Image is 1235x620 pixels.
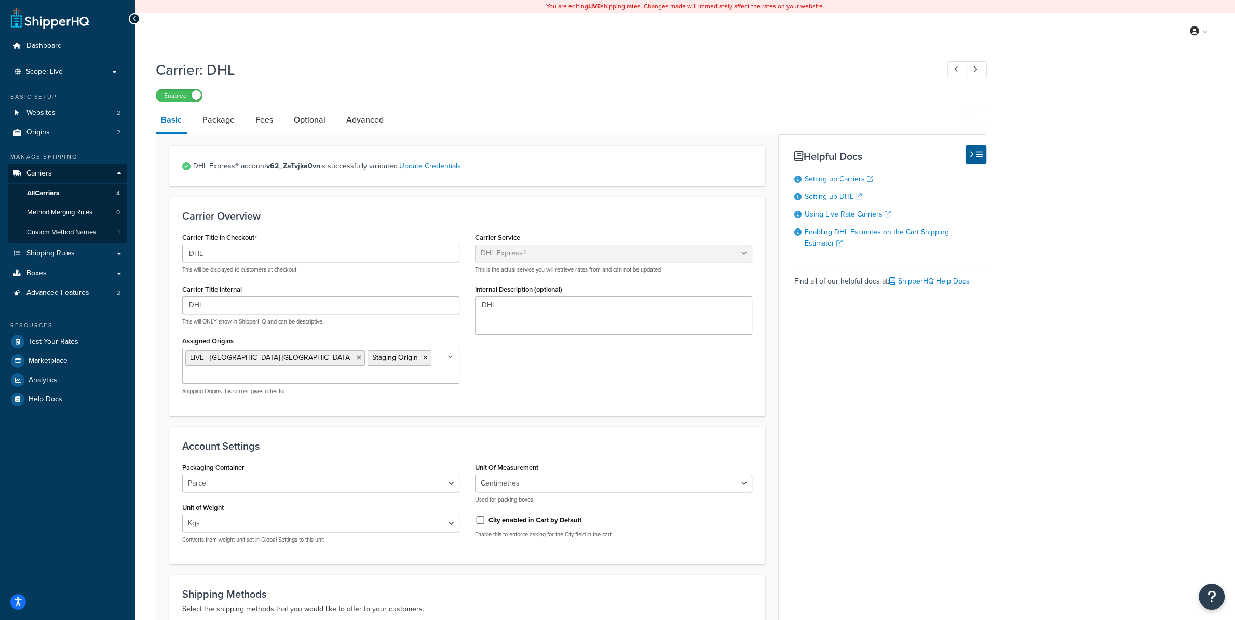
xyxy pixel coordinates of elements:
[27,189,59,198] span: All Carriers
[118,228,120,237] span: 1
[8,153,127,161] div: Manage Shipping
[182,588,752,600] h3: Shipping Methods
[29,338,78,346] span: Test Your Rates
[475,286,562,293] label: Internal Description (optional)
[8,123,127,142] li: Origins
[29,357,67,366] span: Marketplace
[8,284,127,303] li: Advanced Features
[8,36,127,56] a: Dashboard
[8,223,127,242] a: Custom Method Names1
[805,226,949,249] a: Enabling DHL Estimates on the Cart Shipping Estimator
[26,169,52,178] span: Carriers
[182,210,752,222] h3: Carrier Overview
[8,184,127,203] a: AllCarriers4
[8,203,127,222] a: Method Merging Rules0
[8,390,127,409] a: Help Docs
[8,103,127,123] li: Websites
[8,164,127,243] li: Carriers
[475,234,520,241] label: Carrier Service
[475,266,752,274] p: This is the actual service you will retrieve rates from and can not be updated
[488,516,581,525] label: City enabled in Cart by Default
[182,504,224,511] label: Unit of Weight
[8,284,127,303] a: Advanced Features2
[26,109,56,117] span: Websites
[8,371,127,389] a: Analytics
[250,107,278,132] a: Fees
[8,123,127,142] a: Origins2
[182,387,459,395] p: Shipping Origins this carrier gives rates for
[805,209,891,220] a: Using Live Rate Carriers
[117,289,120,298] span: 2
[27,228,96,237] span: Custom Method Names
[156,60,928,80] h1: Carrier: DHL
[116,189,120,198] span: 4
[1199,584,1225,610] button: Open Resource Center
[8,332,127,351] a: Test Your Rates
[475,296,752,335] textarea: DHL
[794,266,986,289] div: Find all of our helpful docs at:
[399,160,461,171] a: Update Credentials
[805,173,873,184] a: Setting up Carriers
[182,266,459,274] p: This will be displayed to customers at checkout
[29,376,57,385] span: Analytics
[193,159,752,173] span: DHL Express® account is successfully validated.
[117,109,120,117] span: 2
[182,464,245,471] label: Packaging Container
[26,42,62,50] span: Dashboard
[372,352,418,363] span: Staging Origin
[8,203,127,222] li: Method Merging Rules
[588,2,601,11] b: LIVE
[794,151,986,162] h3: Helpful Docs
[805,191,862,202] a: Setting up DHL
[8,223,127,242] li: Custom Method Names
[266,160,320,171] strong: v62_ZaTvjka0vn
[8,264,127,283] a: Boxes
[8,92,127,101] div: Basic Setup
[475,464,538,471] label: Unit Of Measurement
[190,352,351,363] span: LIVE - [GEOGRAPHIC_DATA] [GEOGRAPHIC_DATA]
[197,107,240,132] a: Package
[475,496,752,504] p: Used for packing boxes
[26,128,50,137] span: Origins
[182,440,752,452] h3: Account Settings
[182,286,242,293] label: Carrier Title Internal
[29,395,62,404] span: Help Docs
[289,107,331,132] a: Optional
[26,249,75,258] span: Shipping Rules
[947,61,968,78] a: Previous Record
[26,269,47,278] span: Boxes
[27,208,92,217] span: Method Merging Rules
[8,244,127,263] a: Shipping Rules
[182,234,257,242] label: Carrier Title in Checkout
[156,89,202,102] label: Enabled
[182,337,234,345] label: Assigned Origins
[475,531,752,538] p: Enable this to enforce asking for the City field in the cart
[26,289,89,298] span: Advanced Features
[8,103,127,123] a: Websites2
[116,208,120,217] span: 0
[182,318,459,326] p: This will ONLY show in ShipperHQ and can be descriptive
[117,128,120,137] span: 2
[182,536,459,544] p: Converts from weight unit set in Global Settings to this unit
[26,68,63,76] span: Scope: Live
[8,321,127,330] div: Resources
[182,603,752,615] p: Select the shipping methods that you would like to offer to your customers.
[967,61,987,78] a: Next Record
[8,352,127,370] a: Marketplace
[889,276,970,287] a: ShipperHQ Help Docs
[966,145,986,164] button: Hide Help Docs
[156,107,187,134] a: Basic
[341,107,389,132] a: Advanced
[8,164,127,183] a: Carriers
